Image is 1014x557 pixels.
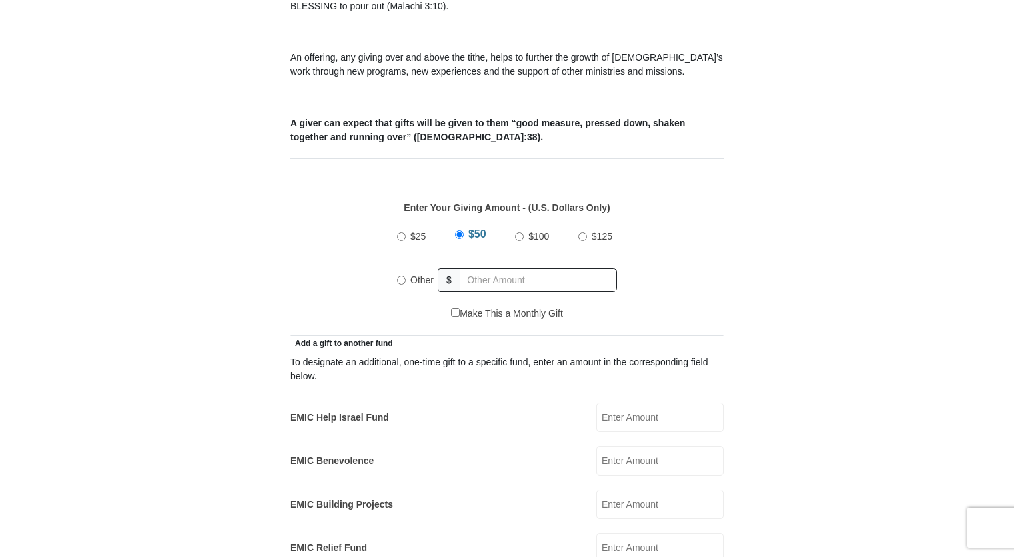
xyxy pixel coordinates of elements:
div: To designate an additional, one-time gift to a specific fund, enter an amount in the correspondin... [290,355,724,383]
b: A giver can expect that gifts will be given to them “good measure, pressed down, shaken together ... [290,118,685,142]
p: An offering, any giving over and above the tithe, helps to further the growth of [DEMOGRAPHIC_DAT... [290,51,724,79]
input: Enter Amount [596,490,724,519]
input: Enter Amount [596,446,724,476]
span: $125 [592,231,612,242]
strong: Enter Your Giving Amount - (U.S. Dollars Only) [404,202,610,213]
span: Other [410,274,434,285]
span: $ [438,268,460,292]
label: EMIC Building Projects [290,498,393,512]
label: Make This a Monthly Gift [451,307,563,321]
input: Enter Amount [596,403,724,432]
input: Make This a Monthly Gift [451,308,460,317]
label: EMIC Relief Fund [290,541,367,555]
span: $25 [410,231,426,242]
input: Other Amount [460,268,617,292]
label: EMIC Benevolence [290,454,374,468]
span: Add a gift to another fund [290,339,393,348]
span: $50 [468,228,486,240]
span: $100 [528,231,549,242]
label: EMIC Help Israel Fund [290,411,389,425]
